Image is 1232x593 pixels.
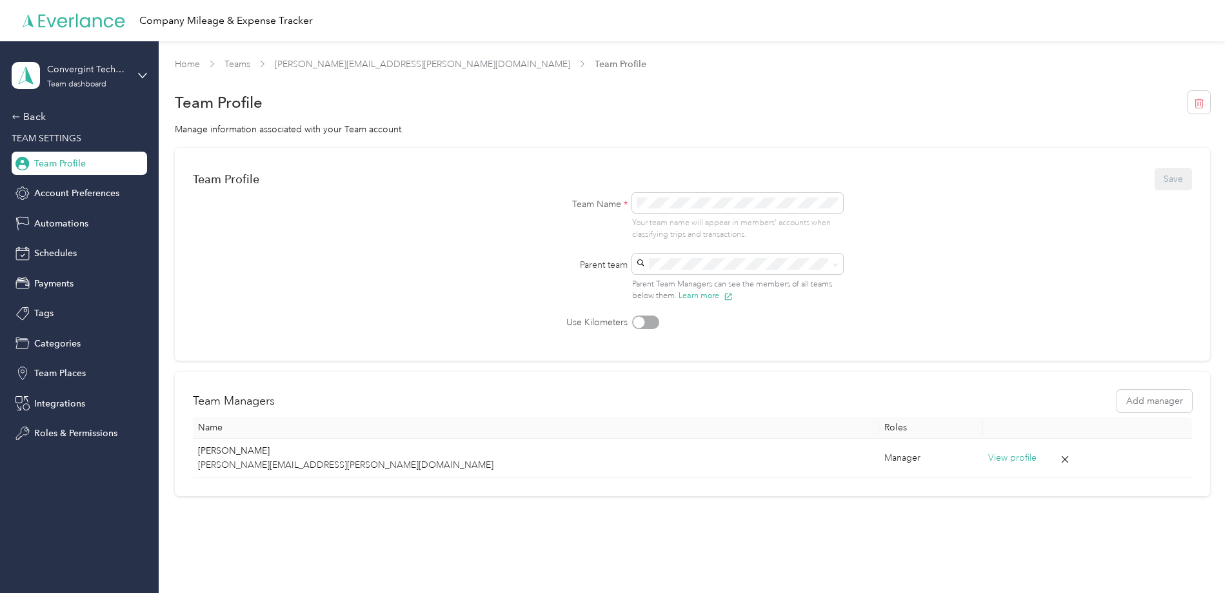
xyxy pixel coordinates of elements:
p: Your team name will appear in members’ accounts when classifying trips and transactions. [632,217,843,240]
span: Automations [34,217,88,230]
span: Integrations [34,397,85,410]
iframe: Everlance-gr Chat Button Frame [1160,521,1232,593]
label: Team Name [512,197,628,211]
label: Use Kilometers [512,316,628,329]
h1: Team Profile [175,95,263,109]
span: Tags [34,307,54,320]
a: Teams [224,59,250,70]
span: Team Places [34,367,86,380]
label: Parent team [512,258,628,272]
span: TEAM SETTINGS [12,133,81,144]
h2: Team Managers [193,392,275,410]
span: Schedules [34,246,77,260]
div: Back [12,109,141,125]
th: Roles [879,417,984,439]
p: [PERSON_NAME] [198,444,874,458]
a: [PERSON_NAME][EMAIL_ADDRESS][PERSON_NAME][DOMAIN_NAME] [275,59,570,70]
div: Company Mileage & Expense Tracker [139,13,313,29]
button: View profile [988,451,1037,465]
p: [PERSON_NAME][EMAIL_ADDRESS][PERSON_NAME][DOMAIN_NAME] [198,458,874,472]
div: Team dashboard [47,81,106,88]
span: Team Profile [595,57,646,71]
span: Payments [34,277,74,290]
div: Convergint Technologies [47,63,128,76]
div: Team Profile [193,172,259,186]
span: Roles & Permissions [34,427,117,440]
span: Categories [34,337,81,350]
div: Manage information associated with your Team account. [175,123,1210,136]
span: Parent Team Managers can see the members of all teams below them. [632,279,832,301]
span: Account Preferences [34,186,119,200]
span: Team Profile [34,157,86,170]
div: Manager [884,451,979,465]
button: Add manager [1117,390,1192,412]
a: Home [175,59,200,70]
th: Name [193,417,879,439]
button: Learn more [679,290,733,301]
